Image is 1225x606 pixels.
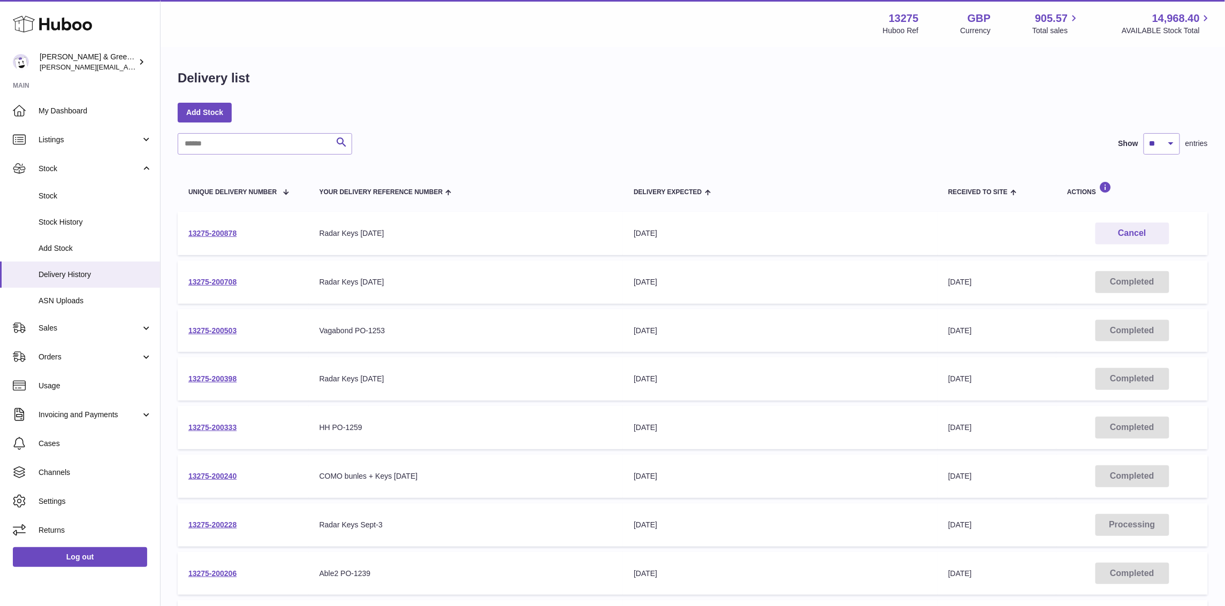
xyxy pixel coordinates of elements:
[948,189,1008,196] span: Received to Site
[39,135,141,145] span: Listings
[188,326,237,335] a: 13275-200503
[634,520,927,530] div: [DATE]
[1067,181,1197,196] div: Actions
[39,381,152,391] span: Usage
[634,423,927,433] div: [DATE]
[319,471,613,481] div: COMO bunles + Keys [DATE]
[1119,139,1138,149] label: Show
[319,326,613,336] div: Vagabond PO-1253
[948,520,972,529] span: [DATE]
[40,52,136,72] div: [PERSON_NAME] & Green Ltd
[1122,11,1212,36] a: 14,968.40 AVAILABLE Stock Total
[188,278,237,286] a: 13275-200708
[961,26,991,36] div: Currency
[319,520,613,530] div: Radar Keys Sept-3
[883,26,919,36] div: Huboo Ref
[39,106,152,116] span: My Dashboard
[1032,11,1080,36] a: 905.57 Total sales
[1095,223,1169,244] button: Cancel
[39,243,152,254] span: Add Stock
[1032,26,1080,36] span: Total sales
[188,520,237,529] a: 13275-200228
[634,228,927,239] div: [DATE]
[319,374,613,384] div: Radar Keys [DATE]
[948,423,972,432] span: [DATE]
[319,228,613,239] div: Radar Keys [DATE]
[634,189,702,196] span: Delivery Expected
[948,569,972,578] span: [DATE]
[178,103,232,122] a: Add Stock
[39,296,152,306] span: ASN Uploads
[948,374,972,383] span: [DATE]
[948,472,972,480] span: [DATE]
[319,189,443,196] span: Your Delivery Reference Number
[319,423,613,433] div: HH PO-1259
[39,410,141,420] span: Invoicing and Payments
[40,63,215,71] span: [PERSON_NAME][EMAIL_ADDRESS][DOMAIN_NAME]
[968,11,991,26] strong: GBP
[319,569,613,579] div: Able2 PO-1239
[188,423,237,432] a: 13275-200333
[39,270,152,280] span: Delivery History
[1152,11,1200,26] span: 14,968.40
[39,496,152,507] span: Settings
[634,326,927,336] div: [DATE]
[188,569,237,578] a: 13275-200206
[39,439,152,449] span: Cases
[188,374,237,383] a: 13275-200398
[13,547,147,566] a: Log out
[188,472,237,480] a: 13275-200240
[1035,11,1068,26] span: 905.57
[634,471,927,481] div: [DATE]
[188,189,277,196] span: Unique Delivery Number
[39,467,152,478] span: Channels
[948,278,972,286] span: [DATE]
[39,323,141,333] span: Sales
[889,11,919,26] strong: 13275
[39,191,152,201] span: Stock
[948,326,972,335] span: [DATE]
[39,352,141,362] span: Orders
[39,217,152,227] span: Stock History
[13,54,29,70] img: ellen@bluebadgecompany.co.uk
[1122,26,1212,36] span: AVAILABLE Stock Total
[634,277,927,287] div: [DATE]
[634,569,927,579] div: [DATE]
[188,229,237,237] a: 13275-200878
[178,70,250,87] h1: Delivery list
[319,277,613,287] div: Radar Keys [DATE]
[1185,139,1208,149] span: entries
[39,164,141,174] span: Stock
[39,525,152,535] span: Returns
[634,374,927,384] div: [DATE]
